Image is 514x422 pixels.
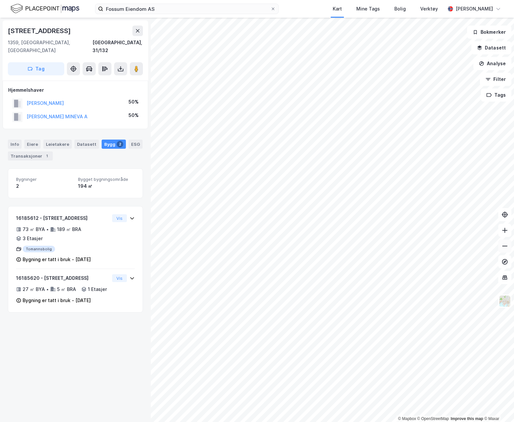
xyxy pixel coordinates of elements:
[467,26,511,39] button: Bokmerker
[57,285,76,293] div: 5 ㎡ BRA
[471,41,511,54] button: Datasett
[499,295,511,307] img: Z
[10,3,79,14] img: logo.f888ab2527a4732fd821a326f86c7f29.svg
[8,86,143,94] div: Hjemmelshaver
[103,4,270,14] input: Søk på adresse, matrikkel, gårdeiere, leietakere eller personer
[92,39,143,54] div: [GEOGRAPHIC_DATA], 31/132
[417,416,449,421] a: OpenStreetMap
[46,227,49,232] div: •
[128,98,139,106] div: 50%
[481,391,514,422] iframe: Chat Widget
[128,140,143,149] div: ESG
[23,225,45,233] div: 73 ㎡ BYA
[117,141,123,147] div: 2
[23,285,45,293] div: 27 ㎡ BYA
[394,5,406,13] div: Bolig
[23,235,43,242] div: 3 Etasjer
[24,140,41,149] div: Eiere
[333,5,342,13] div: Kart
[8,151,53,161] div: Transaksjoner
[420,5,438,13] div: Verktøy
[44,153,50,159] div: 1
[88,285,107,293] div: 1 Etasjer
[78,177,135,182] span: Bygget bygningsområde
[16,214,109,222] div: 16185612 - [STREET_ADDRESS]
[456,5,493,13] div: [PERSON_NAME]
[451,416,483,421] a: Improve this map
[112,274,127,282] button: Vis
[356,5,380,13] div: Mine Tags
[481,88,511,102] button: Tags
[473,57,511,70] button: Analyse
[74,140,99,149] div: Datasett
[112,214,127,222] button: Vis
[57,225,81,233] div: 189 ㎡ BRA
[46,287,49,292] div: •
[23,297,91,304] div: Bygning er tatt i bruk - [DATE]
[8,26,72,36] div: [STREET_ADDRESS]
[78,182,135,190] div: 194 ㎡
[23,256,91,263] div: Bygning er tatt i bruk - [DATE]
[8,140,22,149] div: Info
[16,177,73,182] span: Bygninger
[398,416,416,421] a: Mapbox
[481,391,514,422] div: Kontrollprogram for chat
[8,39,92,54] div: 1359, [GEOGRAPHIC_DATA], [GEOGRAPHIC_DATA]
[480,73,511,86] button: Filter
[102,140,126,149] div: Bygg
[16,182,73,190] div: 2
[16,274,109,282] div: 16185620 - [STREET_ADDRESS]
[128,111,139,119] div: 50%
[43,140,72,149] div: Leietakere
[8,62,64,75] button: Tag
